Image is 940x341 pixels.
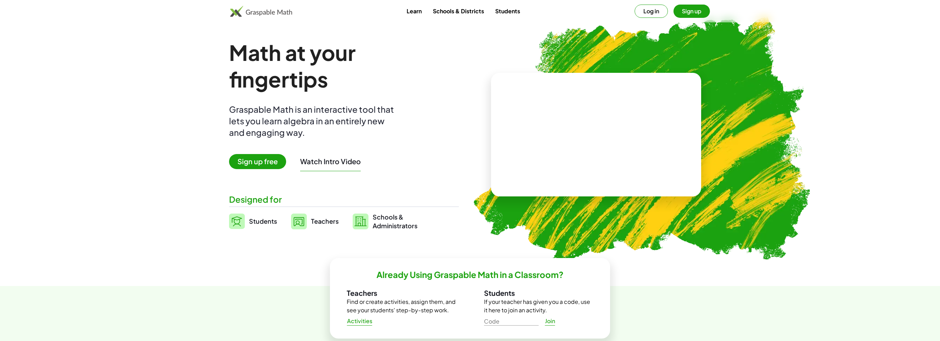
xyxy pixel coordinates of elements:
[353,214,368,229] img: svg%3e
[229,213,277,230] a: Students
[229,104,397,138] div: Graspable Math is an interactive tool that lets you learn algebra in an entirely new and engaging...
[347,318,372,325] span: Activities
[341,315,378,327] a: Activities
[544,109,649,161] video: What is this? This is dynamic math notation. Dynamic math notation plays a central role in how Gr...
[427,5,490,18] a: Schools & Districts
[311,217,339,225] span: Teachers
[376,269,564,280] h2: Already Using Graspable Math in a Classroom?
[490,5,526,18] a: Students
[484,298,593,314] p: If your teacher has given you a code, use it here to join an activity.
[291,213,339,230] a: Teachers
[347,298,456,314] p: Find or create activities, assign them, and see your students' step-by-step work.
[229,154,286,169] span: Sign up free
[401,5,427,18] a: Learn
[249,217,277,225] span: Students
[229,39,452,92] h1: Math at your fingertips
[539,315,561,327] a: Join
[291,214,307,229] img: svg%3e
[347,288,456,298] h3: Teachers
[300,157,361,166] button: Watch Intro Video
[484,288,593,298] h3: Students
[673,5,710,18] button: Sign up
[635,5,668,18] button: Log in
[229,194,459,205] div: Designed for
[353,213,417,230] a: Schools &Administrators
[545,318,555,325] span: Join
[229,214,245,229] img: svg%3e
[373,213,417,230] span: Schools & Administrators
